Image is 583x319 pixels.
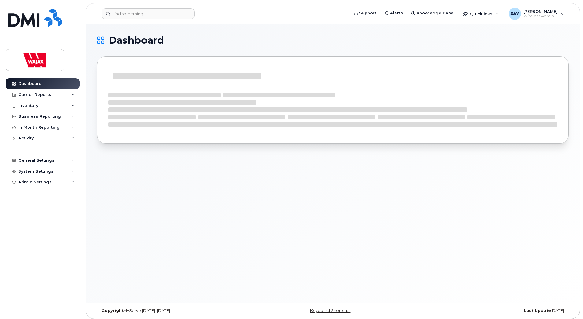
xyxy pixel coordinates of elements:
[524,308,551,313] strong: Last Update
[97,308,254,313] div: MyServe [DATE]–[DATE]
[102,308,124,313] strong: Copyright
[109,36,164,45] span: Dashboard
[310,308,350,313] a: Keyboard Shortcuts
[411,308,569,313] div: [DATE]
